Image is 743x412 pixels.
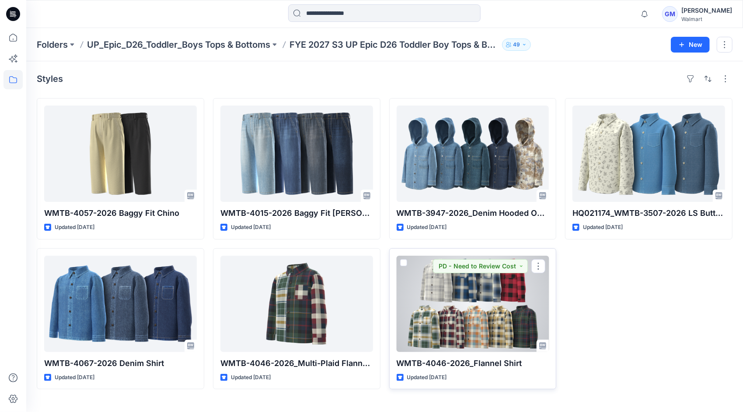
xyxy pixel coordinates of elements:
h4: Styles [37,74,63,84]
a: HQ021174_WMTB-3507-2026 LS Button Down Denim Shirt [572,106,725,202]
a: Folders [37,39,68,51]
p: WMTB-3947-2026_Denim Hooded Overshirt [397,207,549,219]
a: WMTB-4067-2026 Denim Shirt [44,256,197,352]
p: Updated [DATE] [55,373,94,382]
p: WMTB-4015-2026 Baggy Fit [PERSON_NAME]-Opt 1A [220,207,373,219]
p: 49 [513,40,520,49]
a: WMTB-4057-2026 Baggy Fit Chino [44,106,197,202]
p: WMTB-4057-2026 Baggy Fit Chino [44,207,197,219]
a: UP_Epic_D26_Toddler_Boys Tops & Bottoms [87,39,270,51]
p: Updated [DATE] [55,223,94,232]
button: New [671,37,710,53]
p: Updated [DATE] [407,223,447,232]
a: WMTB-4046-2026_Flannel Shirt [397,256,549,352]
p: Updated [DATE] [231,223,271,232]
a: WMTB-4015-2026 Baggy Fit Jean-Opt 1A [220,106,373,202]
p: WMTB-4046-2026_Flannel Shirt [397,357,549,370]
p: FYE 2027 S3 UP Epic D26 Toddler Boy Tops & Bottoms [290,39,499,51]
p: Updated [DATE] [583,223,623,232]
p: WMTB-4046-2026_Multi-Plaid Flannel Shirt [220,357,373,370]
div: GM [662,6,678,22]
div: [PERSON_NAME] [681,5,732,16]
p: Updated [DATE] [231,373,271,382]
a: WMTB-4046-2026_Multi-Plaid Flannel Shirt [220,256,373,352]
p: Updated [DATE] [407,373,447,382]
p: HQ021174_WMTB-3507-2026 LS Button Down Denim Shirt [572,207,725,219]
div: Walmart [681,16,732,22]
a: WMTB-3947-2026_Denim Hooded Overshirt [397,106,549,202]
button: 49 [502,39,531,51]
p: WMTB-4067-2026 Denim Shirt [44,357,197,370]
